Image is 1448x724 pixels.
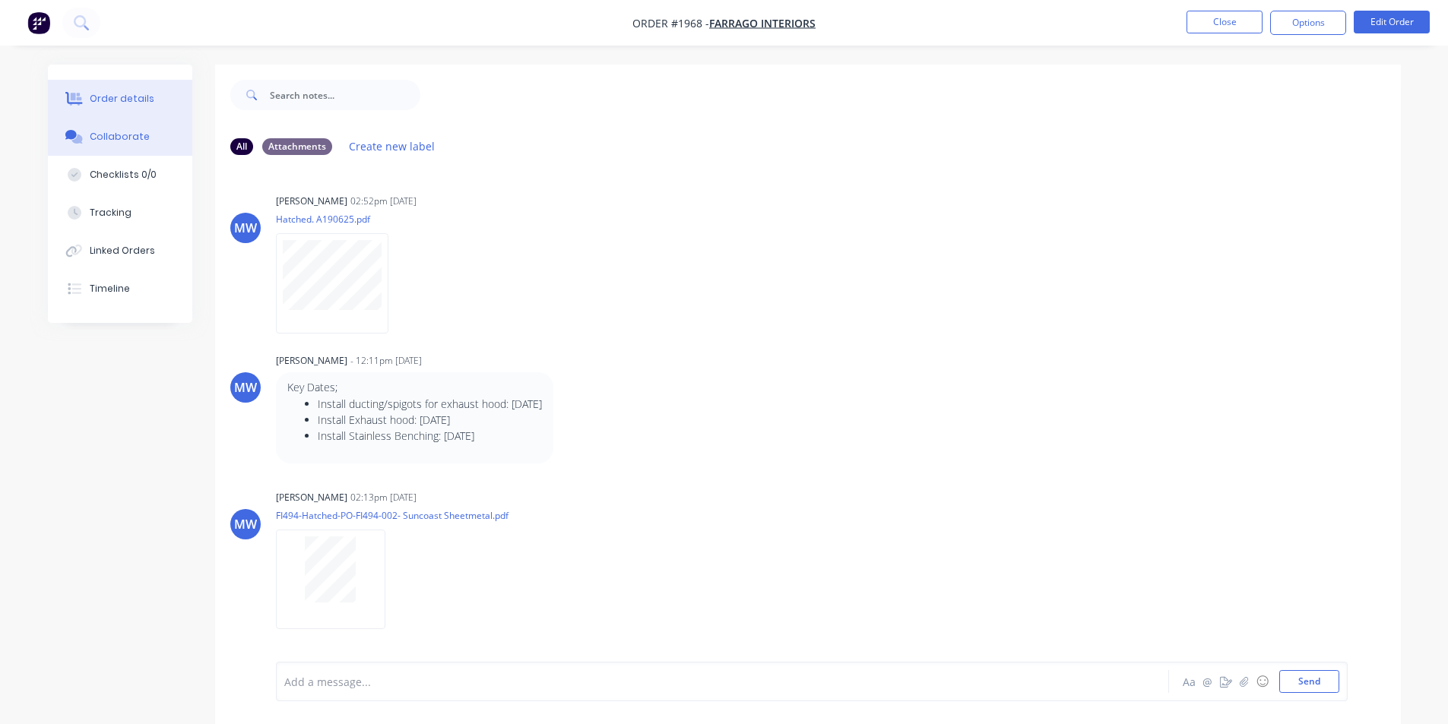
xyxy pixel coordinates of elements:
button: Order details [48,80,192,118]
button: @ [1199,672,1217,691]
div: Checklists 0/0 [90,168,157,182]
input: Search notes... [270,80,420,110]
div: 02:13pm [DATE] [350,491,417,504]
button: Tracking [48,194,192,232]
div: All [230,138,253,155]
div: [PERSON_NAME] [276,354,347,368]
div: Collaborate [90,130,150,144]
div: 02:52pm [DATE] [350,194,417,208]
span: Order #1968 - [632,16,709,30]
p: Key Dates; [287,380,542,395]
div: - 12:11pm [DATE] [350,354,422,368]
p: FI494-Hatched-PO-FI494-002- Suncoast Sheetmetal.pdf [276,509,509,522]
button: Checklists 0/0 [48,156,192,194]
div: MW [234,219,257,237]
button: Aa [1180,672,1199,691]
button: Collaborate [48,118,192,156]
div: Timeline [90,282,130,296]
div: MW [234,515,257,533]
button: Options [1270,11,1346,35]
p: Hatched. A190625.pdf [276,213,404,226]
li: Install Stainless Benching: [DATE] [318,428,542,444]
a: FARRAGO INTERIORS [709,16,816,30]
button: Timeline [48,270,192,308]
div: Tracking [90,206,131,220]
button: Send [1279,670,1339,693]
div: Linked Orders [90,244,155,258]
div: Attachments [262,138,332,155]
img: Factory [27,11,50,34]
li: Install ducting/spigots for exhaust hood: [DATE] [318,396,542,412]
div: Order details [90,92,154,106]
button: ☺ [1253,672,1272,691]
div: MW [234,378,257,397]
div: [PERSON_NAME] [276,194,347,208]
button: Edit Order [1354,11,1430,33]
div: [PERSON_NAME] [276,491,347,504]
li: Install Exhaust hood: [DATE] [318,412,542,428]
button: Linked Orders [48,232,192,270]
button: Create new label [341,136,443,156]
button: Close [1187,11,1263,33]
